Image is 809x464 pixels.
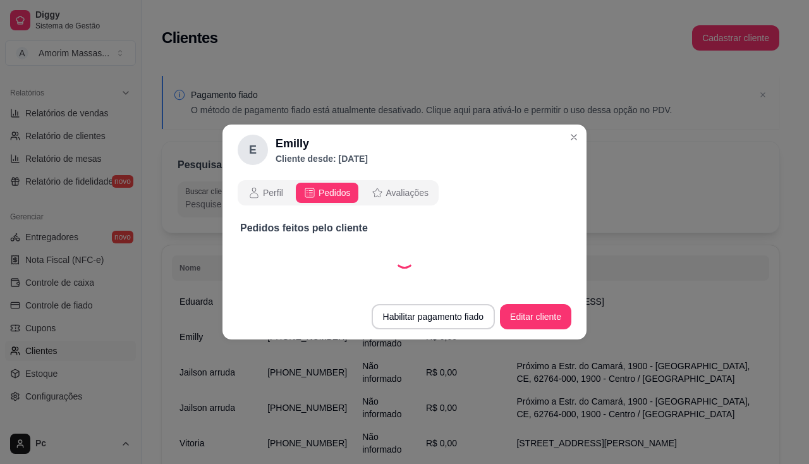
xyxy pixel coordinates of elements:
[238,180,571,205] div: opções
[240,221,569,236] p: Pedidos feitos pelo cliente
[276,152,368,165] p: Cliente desde: [DATE]
[394,248,415,269] div: Loading
[276,135,368,152] h2: Emilly
[372,304,496,329] button: Habilitar pagamento fiado
[386,186,429,199] span: Avaliações
[319,186,351,199] span: Pedidos
[263,186,283,199] span: Perfil
[500,304,571,329] button: Editar cliente
[564,127,584,147] button: Close
[238,180,439,205] div: opções
[238,135,268,165] div: E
